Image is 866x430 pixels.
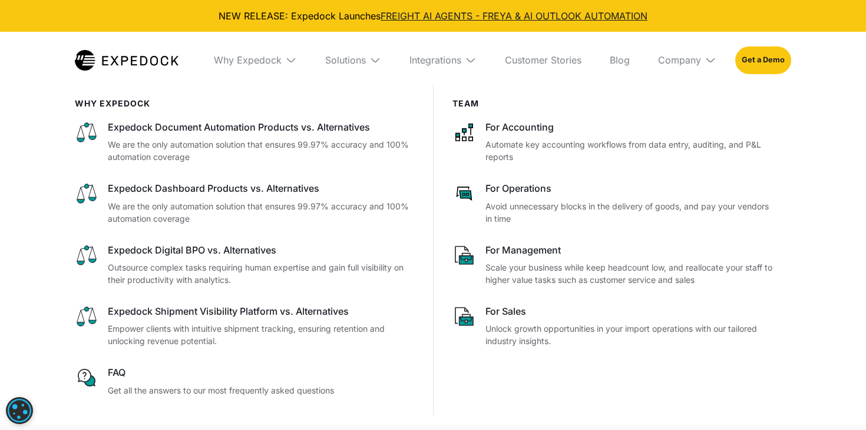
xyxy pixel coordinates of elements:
[409,54,461,66] div: Integrations
[108,138,414,163] p: We are the only automation solution that ensures 99.97% accuracy and 100% automation coverage
[108,182,414,195] div: Expedock Dashboard Products vs. Alternatives
[108,261,414,286] p: Outsource complex tasks requiring human expertise and gain full visibility on their productivity ...
[214,54,282,66] div: Why Expedock
[75,182,98,205] img: scale icon
[600,32,639,88] a: Blog
[485,322,772,347] p: Unlock growth opportunities in your import operations with our tailored industry insights.
[485,121,772,134] div: For Accounting
[325,54,366,66] div: Solutions
[316,32,391,88] div: Solutions
[452,99,772,109] div: Team
[108,384,414,396] p: Get all the answers to our most frequently asked questions
[664,303,866,430] iframe: Chat Widget
[452,182,772,224] a: rectangular chat bubble iconFor OperationsAvoid unnecessary blocks in the delivery of goods, and ...
[108,366,414,379] div: FAQ
[452,305,772,347] a: paper and bag iconFor SalesUnlock growth opportunities in your import operations with our tailore...
[649,32,726,88] div: Company
[495,32,591,88] a: Customer Stories
[75,121,98,144] img: scale icon
[452,244,476,267] img: paper and bag icon
[75,121,414,163] a: scale iconExpedock Document Automation Products vs. AlternativesWe are the only automation soluti...
[452,305,476,328] img: paper and bag icon
[75,305,98,328] img: scale icon
[75,182,414,224] a: scale iconExpedock Dashboard Products vs. AlternativesWe are the only automation solution that en...
[75,366,98,389] img: regular chat bubble icon
[75,244,414,286] a: scale iconExpedock Digital BPO vs. AlternativesOutsource complex tasks requiring human expertise ...
[452,182,476,205] img: rectangular chat bubble icon
[452,121,476,144] img: network like icon
[108,305,414,318] div: Expedock Shipment Visibility Platform vs. Alternatives
[75,366,414,396] a: regular chat bubble iconFAQGet all the answers to our most frequently asked questions
[108,322,414,347] p: Empower clients with intuitive shipment tracking, ensuring retention and unlocking revenue potent...
[381,10,647,22] a: FREIGHT AI AGENTS - FREYA & AI OUTLOOK AUTOMATION
[75,99,414,109] div: WHy Expedock
[108,200,414,225] p: We are the only automation solution that ensures 99.97% accuracy and 100% automation coverage
[485,305,772,318] div: For Sales
[485,182,772,195] div: For Operations
[658,54,701,66] div: Company
[204,32,306,88] div: Why Expedock
[485,244,772,256] div: For Management
[452,244,772,286] a: paper and bag iconFor ManagementScale your business while keep headcount low, and reallocate your...
[108,121,414,134] div: Expedock Document Automation Products vs. Alternatives
[9,9,857,22] div: NEW RELEASE: Expedock Launches
[485,200,772,225] p: Avoid unnecessary blocks in the delivery of goods, and pay your vendors in time
[452,121,772,163] a: network like iconFor AccountingAutomate key accounting workflows from data entry, auditing, and P...
[400,32,486,88] div: Integrations
[485,261,772,286] p: Scale your business while keep headcount low, and reallocate your staff to higher value tasks suc...
[735,46,791,74] a: Get a Demo
[75,305,414,347] a: scale iconExpedock Shipment Visibility Platform vs. AlternativesEmpower clients with intuitive sh...
[75,244,98,267] img: scale icon
[485,138,772,163] p: Automate key accounting workflows from data entry, auditing, and P&L reports
[108,244,414,256] div: Expedock Digital BPO vs. Alternatives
